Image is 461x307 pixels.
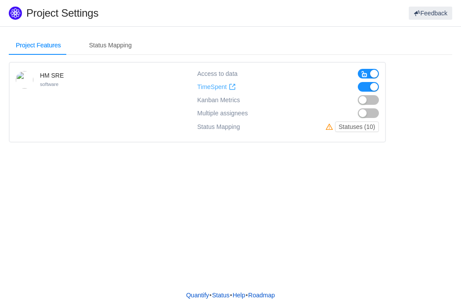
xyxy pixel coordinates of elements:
h1: Project Settings [26,7,277,20]
i: icon: warning [326,123,335,130]
div: Status Mapping [82,36,139,55]
img: Quantify [9,7,22,20]
a: TimeSpent [197,83,236,91]
span: TimeSpent [197,83,227,91]
a: Roadmap [248,289,275,302]
span: Multiple assignees [197,110,248,117]
div: Status Mapping [197,121,240,132]
span: Kanban Metrics [197,96,240,104]
button: Feedback [409,7,452,20]
a: Quantify [186,289,209,302]
div: Project Features [9,36,68,55]
h4: HM SRE [40,71,64,80]
span: • [209,292,212,299]
a: Help [232,289,246,302]
div: Access to data [197,69,238,79]
a: Status [212,289,230,302]
button: Statuses (10) [335,121,378,132]
span: • [230,292,232,299]
img: 10568 [16,71,33,89]
small: software [40,82,58,87]
span: • [245,292,248,299]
